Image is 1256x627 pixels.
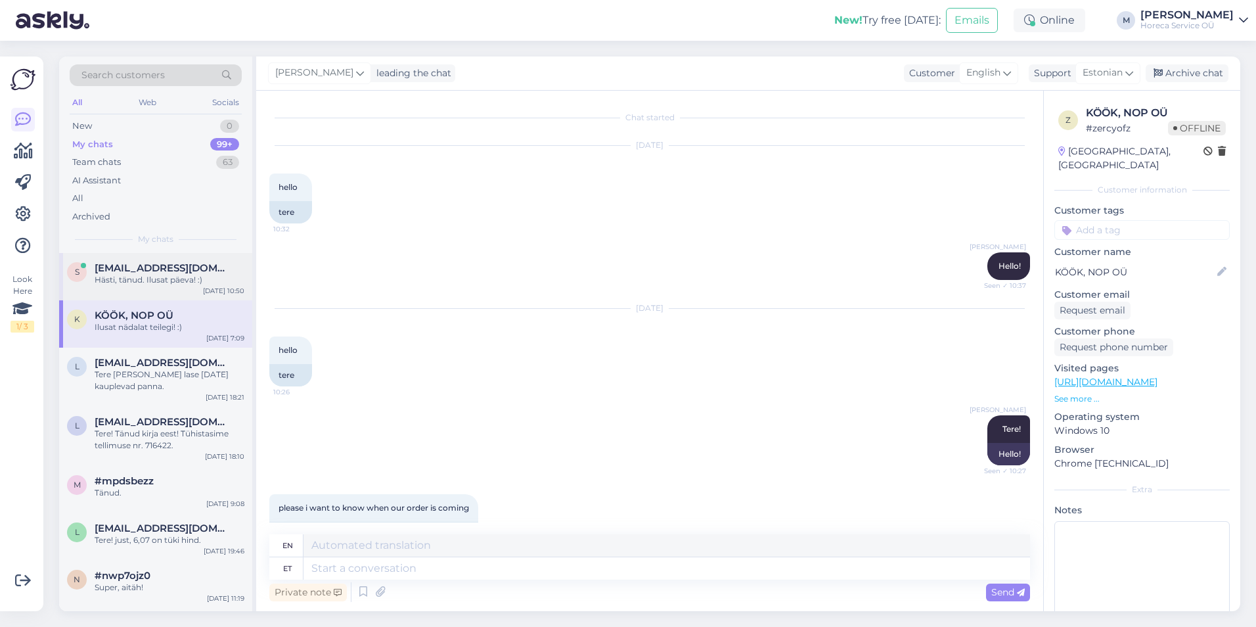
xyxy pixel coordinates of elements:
[1054,503,1230,517] p: Notes
[946,8,998,33] button: Emails
[1054,484,1230,496] div: Extra
[95,310,173,321] span: KÖÖK, NOP OÜ
[11,321,34,333] div: 1 / 3
[977,281,1026,290] span: Seen ✓ 10:37
[904,66,955,80] div: Customer
[75,361,79,371] span: l
[269,584,347,601] div: Private note
[74,314,80,324] span: K
[220,120,239,133] div: 0
[95,570,150,582] span: #nwp7ojz0
[269,364,312,386] div: tere
[991,586,1025,598] span: Send
[216,156,239,169] div: 63
[970,405,1026,415] span: [PERSON_NAME]
[269,112,1030,124] div: Chat started
[1054,424,1230,438] p: Windows 10
[1140,10,1248,31] a: [PERSON_NAME]Horeca Service OÜ
[1054,410,1230,424] p: Operating system
[269,522,478,544] div: palun ma tahan teada, millal meie tellimus tuleb
[95,428,244,452] div: Tere! Tänud kirja eest! Tühistasime tellimuse nr. 716422.
[1054,204,1230,218] p: Customer tags
[206,392,244,402] div: [DATE] 18:21
[95,369,244,392] div: Tere [PERSON_NAME] lase [DATE] kauplevad panna.
[204,546,244,556] div: [DATE] 19:46
[75,421,79,430] span: l
[1054,302,1131,319] div: Request email
[81,68,165,82] span: Search customers
[11,273,34,333] div: Look Here
[970,242,1026,252] span: [PERSON_NAME]
[269,302,1030,314] div: [DATE]
[75,527,79,537] span: l
[1014,9,1085,32] div: Online
[371,66,451,80] div: leading the chat
[1140,20,1234,31] div: Horeca Service OÜ
[1146,64,1228,82] div: Archive chat
[966,66,1000,80] span: English
[138,233,173,245] span: My chats
[95,475,154,487] span: #mpdsbezz
[1083,66,1123,80] span: Estonian
[269,139,1030,151] div: [DATE]
[74,480,81,490] span: m
[1168,121,1226,135] span: Offline
[72,192,83,205] div: All
[95,357,231,369] span: laagrikool.moldre@daily.ee
[210,94,242,111] div: Socials
[1054,376,1157,388] a: [URL][DOMAIN_NAME]
[207,593,244,603] div: [DATE] 11:19
[95,416,231,428] span: laagrikool.moldre@daily.ee
[1054,288,1230,302] p: Customer email
[72,174,121,187] div: AI Assistant
[1054,457,1230,471] p: Chrome [TECHNICAL_ID]
[74,574,80,584] span: n
[834,12,941,28] div: Try free [DATE]:
[72,120,92,133] div: New
[1055,265,1215,279] input: Add name
[72,210,110,223] div: Archived
[279,503,469,513] span: please i want to know when our order is coming
[273,387,323,397] span: 10:26
[206,499,244,509] div: [DATE] 9:08
[70,94,85,111] div: All
[95,534,244,546] div: Tere! just, 6,07 on tüki hind.
[283,557,292,580] div: et
[72,138,113,151] div: My chats
[1086,105,1226,121] div: KÖÖK, NOP OÜ
[1058,145,1203,172] div: [GEOGRAPHIC_DATA], [GEOGRAPHIC_DATA]
[206,333,244,343] div: [DATE] 7:09
[1140,10,1234,20] div: [PERSON_NAME]
[279,182,298,192] span: hello
[1054,361,1230,375] p: Visited pages
[95,262,231,274] span: siirakgetter@gmail.com
[275,66,353,80] span: [PERSON_NAME]
[95,487,244,499] div: Tänud.
[1029,66,1071,80] div: Support
[1086,121,1168,135] div: # zercyofz
[269,201,312,223] div: tere
[987,443,1030,465] div: Hello!
[210,138,239,151] div: 99+
[1054,393,1230,405] p: See more ...
[75,267,79,277] span: s
[279,345,298,355] span: hello
[1054,220,1230,240] input: Add a tag
[977,466,1026,476] span: Seen ✓ 10:27
[1054,245,1230,259] p: Customer name
[282,534,293,557] div: en
[1054,338,1173,356] div: Request phone number
[136,94,159,111] div: Web
[11,67,35,92] img: Askly Logo
[1054,184,1230,196] div: Customer information
[1002,424,1021,434] span: Tere!
[1054,325,1230,338] p: Customer phone
[95,321,244,333] div: Ilusat nädalat teilegi! :)
[95,274,244,286] div: Hästi, tänud. Ilusat päeva! :)
[1117,11,1135,30] div: M
[95,582,244,593] div: Super, aitäh!
[203,286,244,296] div: [DATE] 10:50
[834,14,863,26] b: New!
[273,224,323,234] span: 10:32
[1054,443,1230,457] p: Browser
